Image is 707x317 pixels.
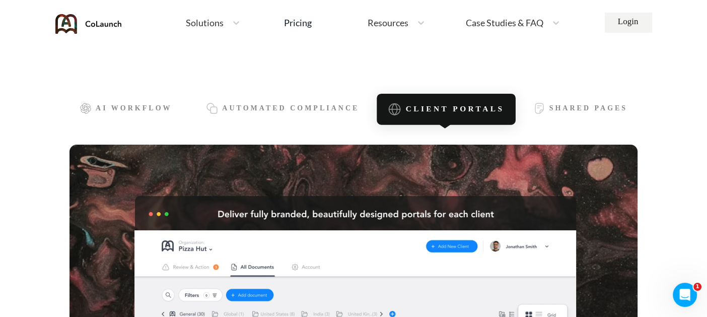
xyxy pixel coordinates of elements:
iframe: Intercom live chat [673,283,697,307]
img: coLaunch [55,14,122,34]
span: 1 [693,283,701,291]
span: Solutions [186,18,224,27]
img: icon [533,102,545,114]
img: icon [80,102,92,114]
div: Pricing [284,18,312,27]
span: Client Portals [406,105,505,114]
img: icon [388,103,401,116]
a: Pricing [284,14,312,32]
span: Shared Pages [549,104,627,112]
img: icon [206,102,218,114]
a: Login [604,13,652,33]
span: Case Studies & FAQ [466,18,543,27]
span: Automated Compliance [222,104,359,112]
span: Resources [368,18,408,27]
span: AI Workflow [96,104,172,112]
